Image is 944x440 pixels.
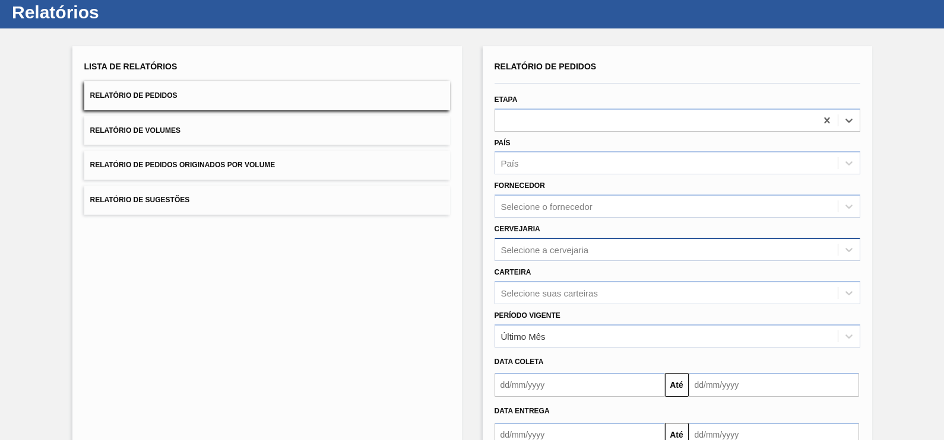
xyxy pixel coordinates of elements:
[495,95,518,104] label: Etapa
[84,151,450,180] button: Relatório de Pedidos Originados por Volume
[495,358,544,366] span: Data coleta
[90,161,275,169] span: Relatório de Pedidos Originados por Volume
[689,373,859,397] input: dd/mm/yyyy
[501,158,519,168] div: País
[665,373,689,397] button: Até
[501,331,546,341] div: Último Mês
[90,91,178,100] span: Relatório de Pedidos
[495,407,550,415] span: Data entrega
[495,311,560,320] label: Período Vigente
[501,288,598,298] div: Selecione suas carteiras
[495,373,665,397] input: dd/mm/yyyy
[501,202,593,212] div: Selecione o fornecedor
[84,186,450,215] button: Relatório de Sugestões
[495,139,511,147] label: País
[84,62,178,71] span: Lista de Relatórios
[84,81,450,110] button: Relatório de Pedidos
[495,268,531,276] label: Carteira
[90,196,190,204] span: Relatório de Sugestões
[495,181,545,190] label: Fornecedor
[495,225,540,233] label: Cervejaria
[84,116,450,145] button: Relatório de Volumes
[12,5,223,19] h1: Relatórios
[90,126,180,135] span: Relatório de Volumes
[501,244,589,254] div: Selecione a cervejaria
[495,62,597,71] span: Relatório de Pedidos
